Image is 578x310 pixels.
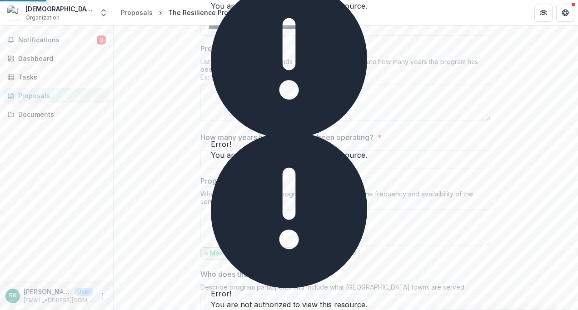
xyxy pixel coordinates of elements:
div: List all program locations funds would support and indicate how many years the program has been r... [200,58,491,85]
p: Who does the program serve? [200,269,305,280]
p: [PERSON_NAME] [24,287,71,296]
div: Describe program participants and include what [GEOGRAPHIC_DATA] towns are served. [200,283,491,295]
div: What service(s) does the program provide? Describe the frequency and availaibility of the service... [200,190,491,209]
div: [DEMOGRAPHIC_DATA] Family Services of [GEOGRAPHIC_DATA], Inc [25,4,94,14]
a: Documents [4,107,110,122]
div: Tasks [18,72,102,82]
p: Program Address(es) [200,43,274,54]
div: The Resilience Project: Powered by SPARCS [168,8,308,17]
button: More [97,290,108,301]
a: Tasks [4,70,110,85]
button: Notifications3 [4,33,110,47]
p: User [75,288,93,296]
span: 3 [97,35,106,45]
a: Proposals [117,6,156,19]
nav: breadcrumb [117,6,311,19]
button: Get Help [556,4,574,22]
p: [EMAIL_ADDRESS][DOMAIN_NAME] [24,296,93,305]
a: Proposals [4,88,110,103]
button: Open entity switcher [97,4,110,22]
p: Current length: 0 [304,250,356,257]
a: Dashboard [4,51,110,66]
div: Proposals [121,8,153,17]
img: Jewish Family Services of Greenwich, Inc [7,5,22,20]
p: Max Character Count: 1700 [210,250,294,257]
span: Organization [25,14,60,22]
button: Partners [534,4,553,22]
div: Proposals [18,91,102,100]
span: Notifications [18,36,97,44]
div: Dashboard [18,54,102,63]
div: Documents [18,110,102,119]
p: Program Summary [200,175,264,186]
p: How many years has the program been operating? [200,132,374,143]
div: Rachel Kornfeld [9,293,16,299]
